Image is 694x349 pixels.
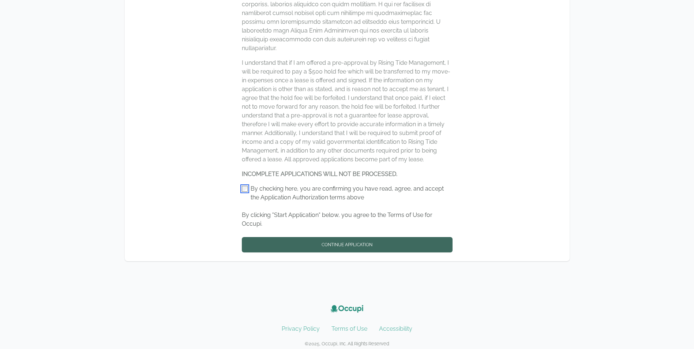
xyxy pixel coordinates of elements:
a: Privacy Policy [282,325,320,332]
label: By checking here, you are confirming you have read, agree, and accept the Application Authorizati... [251,184,453,202]
p: By clicking "Start Application" below, you agree to the Terms of Use for Occupi. [242,211,453,228]
p: I understand that if I am offered a pre-approval by Rising Tide Management, I will be required to... [242,59,453,164]
a: Accessibility [379,325,412,332]
a: Terms of Use [331,325,367,332]
small: © 2025 , Occupi, Inc. All Rights Reserved [305,341,389,346]
p: INCOMPLETE APPLICATIONS WILL NOT BE PROCESSED. [242,170,453,179]
button: Continue Application [242,237,453,252]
